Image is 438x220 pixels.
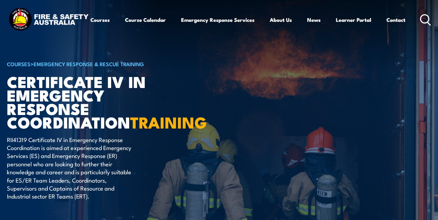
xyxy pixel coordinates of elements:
[90,11,110,28] a: Courses
[307,11,321,28] a: News
[7,135,133,200] p: RII41319 Certificate IV in Emergency Response Coordination is aimed at experienced Emergency Serv...
[7,60,30,68] a: COURSES
[125,11,166,28] a: Course Calendar
[7,74,178,129] h1: Certificate IV in Emergency Response Coordination
[34,60,144,68] a: Emergency Response & Rescue Training
[7,60,178,68] h6: >
[130,110,207,134] strong: TRAINING
[386,11,405,28] a: Contact
[270,11,292,28] a: About Us
[336,11,371,28] a: Learner Portal
[181,11,254,28] a: Emergency Response Services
